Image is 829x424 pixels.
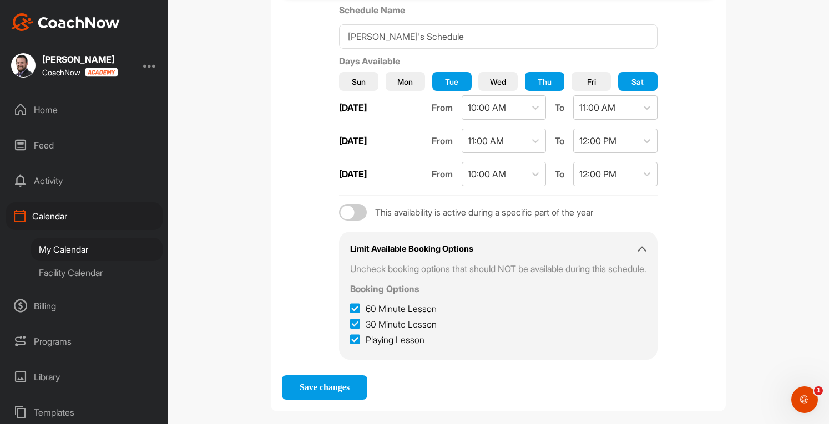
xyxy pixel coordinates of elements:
div: 10:00 AM [468,101,506,114]
div: Alex says… [9,87,213,310]
div: Home [6,96,163,124]
label: Days Available [339,55,400,67]
label: [DATE] [339,135,367,146]
button: Save changes [282,375,367,400]
div: My Calendar [31,238,163,261]
label: Playing Lesson [350,333,424,346]
div: If you haven't linked your Google Calendar yet, now's the perfect time to do so. For those who al... [18,132,173,197]
label: [DATE] [339,168,367,180]
span: To [555,134,564,147]
iframe: Intercom live chat [791,386,818,413]
span: Tue [445,76,458,88]
span: Fri [587,76,596,88]
div: Close [195,4,215,24]
div: 10:00 AM [468,167,506,181]
div: 12:00 PM [579,167,616,181]
button: Tue [432,72,472,91]
div: Calendar [6,202,163,230]
label: 30 Minute Lesson [350,318,437,331]
button: Emoji picker [17,339,26,348]
button: Upload attachment [53,339,62,348]
span: To [555,167,564,181]
button: Sat [618,72,658,91]
span: Save changes [300,382,350,392]
div: [PERSON_NAME] • 5h ago [18,288,105,294]
span: From [432,101,453,114]
div: [PERSON_NAME] [42,55,118,64]
span: From [432,167,453,181]
h2: Limit Available Booking Options [350,243,473,256]
textarea: Message… [9,316,213,335]
a: see this blog post. [63,225,134,234]
div: We've enhanced the Google Calendar integration for a more seamless experience.If you haven't link... [9,87,182,285]
span: Sun [352,76,366,88]
label: 60 Minute Lesson [350,302,437,315]
button: go back [7,4,28,25]
span: Mon [397,76,413,88]
p: Uncheck booking options that should NOT be available during this schedule. [350,262,646,275]
b: please disconnect and reconnect the connection to enjoy improved accuracy and features. [18,165,168,196]
div: Library [6,363,163,391]
div: For more details on this exciting integration, ​ Respond here if you have any questions. Talk soo... [18,202,173,278]
span: 1 [814,386,823,395]
button: Mon [386,72,425,91]
button: Thu [525,72,564,91]
img: square_5a02689f1687616c836b4f227dadd02e.jpg [11,53,36,78]
div: CoachNow [42,68,118,77]
div: Facility Calendar [31,261,163,284]
button: Gif picker [35,339,44,348]
img: Profile image for Alex [32,6,49,24]
div: 11:00 AM [579,101,615,114]
button: Wed [478,72,518,91]
label: Schedule Name [339,3,658,17]
p: Booking Options [350,282,646,295]
div: 12:00 PM [579,134,616,147]
div: Activity [6,167,163,195]
button: Send a message… [190,335,208,353]
label: [DATE] [339,102,367,113]
button: Sun [339,72,378,91]
div: Programs [6,328,163,355]
img: CoachNow [11,13,120,31]
span: This availability is active during a specific part of the year [375,207,593,218]
div: 11:00 AM [468,134,504,147]
button: Fri [572,72,611,91]
span: Sat [631,76,644,88]
div: Feed [6,131,163,159]
button: Home [174,4,195,25]
span: To [555,101,564,114]
img: CoachNow acadmey [85,68,118,77]
span: From [432,134,453,147]
span: Wed [490,76,506,88]
div: Billing [6,292,163,320]
h1: [PERSON_NAME] [54,6,126,14]
div: We've enhanced the Google Calendar integration for a more seamless experience. [18,94,173,126]
span: Thu [538,76,552,88]
button: Start recording [70,339,79,348]
p: Active 1h ago [54,14,103,25]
